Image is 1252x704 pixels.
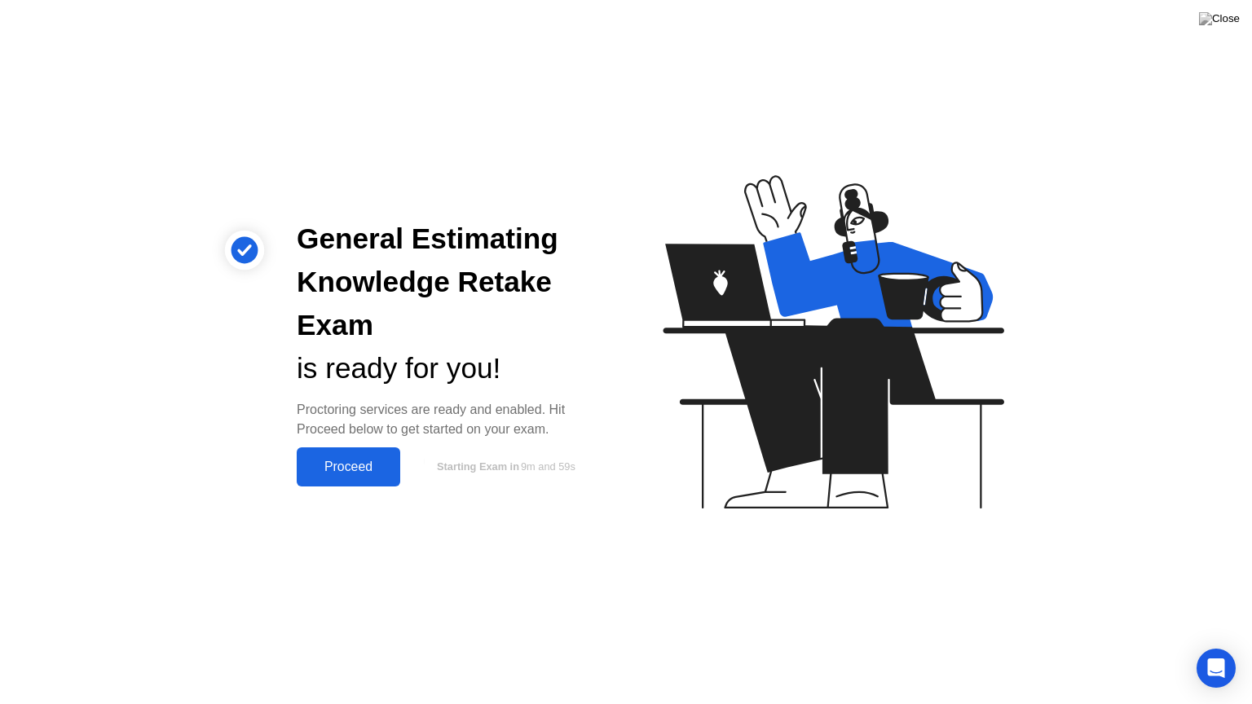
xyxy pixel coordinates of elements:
button: Proceed [297,447,400,486]
div: is ready for you! [297,347,600,390]
img: Close [1199,12,1240,25]
span: 9m and 59s [521,460,575,473]
button: Starting Exam in9m and 59s [408,451,600,482]
div: General Estimating Knowledge Retake Exam [297,218,600,346]
div: Proceed [302,460,395,474]
div: Open Intercom Messenger [1197,649,1236,688]
div: Proctoring services are ready and enabled. Hit Proceed below to get started on your exam. [297,400,600,439]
